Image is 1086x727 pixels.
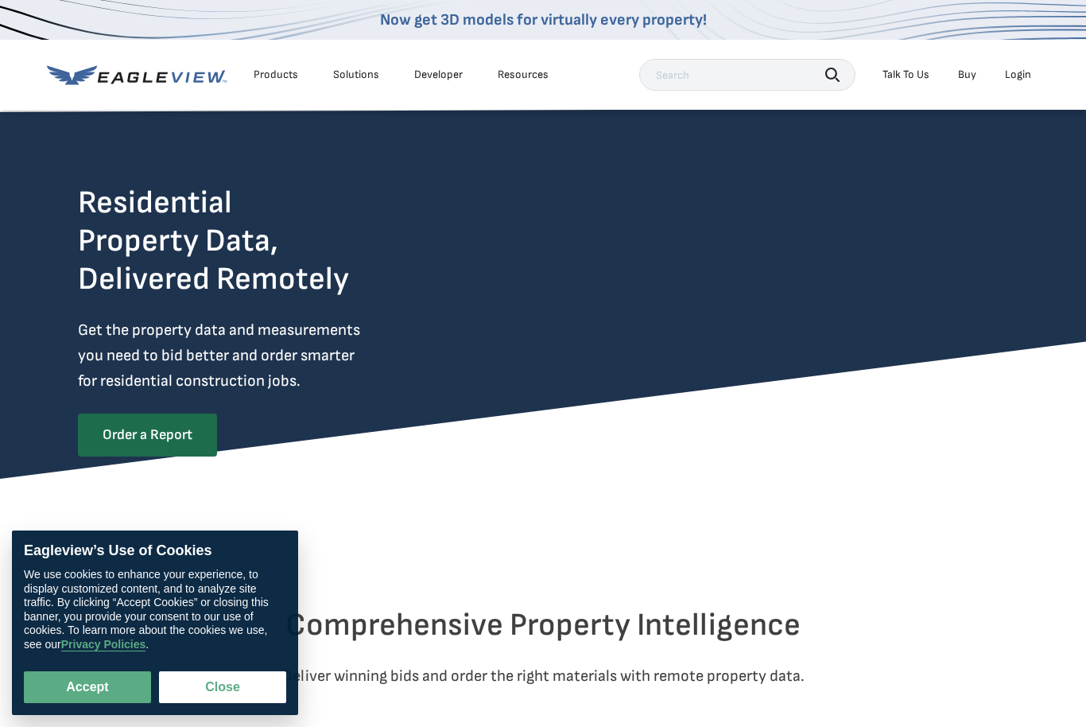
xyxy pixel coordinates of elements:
div: Solutions [333,68,379,82]
button: Accept [24,671,151,703]
div: Products [254,68,298,82]
div: Resources [498,68,549,82]
h2: Comprehensive Property Intelligence [78,606,1008,644]
a: Now get 3D models for virtually every property! [380,10,707,29]
a: Privacy Policies [61,638,146,651]
p: Deliver winning bids and order the right materials with remote property data. [78,663,1008,689]
button: Close [159,671,286,703]
div: We use cookies to enhance your experience, to display customized content, and to analyze site tra... [24,568,286,651]
input: Search [639,59,855,91]
a: Developer [414,68,463,82]
p: Get the property data and measurements you need to bid better and order smarter for residential c... [78,317,426,394]
a: Buy [958,68,976,82]
a: Order a Report [78,414,217,457]
div: Login [1005,68,1031,82]
h2: Residential Property Data, Delivered Remotely [78,184,349,298]
div: Talk To Us [882,68,929,82]
div: Eagleview’s Use of Cookies [24,542,286,560]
